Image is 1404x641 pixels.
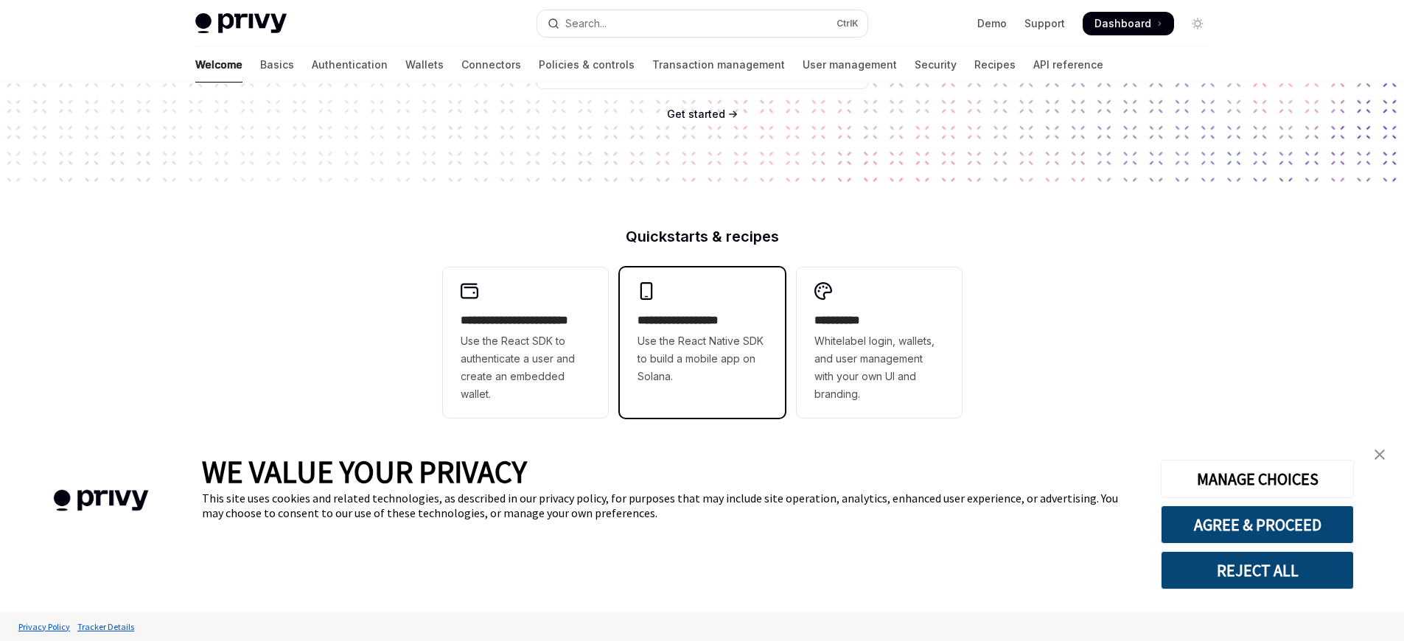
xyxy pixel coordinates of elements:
a: Policies & controls [539,47,635,83]
button: Open search [537,10,867,37]
span: Ctrl K [837,18,859,29]
div: This site uses cookies and related technologies, as described in our privacy policy, for purposes... [202,491,1139,520]
a: Privacy Policy [15,614,74,640]
a: **** **** **** ***Use the React Native SDK to build a mobile app on Solana. [620,267,785,418]
a: Authentication [312,47,388,83]
a: **** *****Whitelabel login, wallets, and user management with your own UI and branding. [797,267,962,418]
button: REJECT ALL [1161,551,1354,589]
button: Toggle dark mode [1186,12,1209,35]
a: API reference [1033,47,1103,83]
a: Security [915,47,957,83]
img: company logo [22,469,180,533]
span: Whitelabel login, wallets, and user management with your own UI and branding. [814,332,944,403]
a: Basics [260,47,294,83]
button: MANAGE CHOICES [1161,460,1354,498]
a: Get started [667,107,725,122]
span: Use the React SDK to authenticate a user and create an embedded wallet. [461,332,590,403]
a: Support [1024,16,1065,31]
h2: Quickstarts & recipes [443,229,962,244]
a: Demo [977,16,1007,31]
a: close banner [1365,440,1394,469]
a: User management [803,47,897,83]
a: Dashboard [1083,12,1174,35]
img: close banner [1375,449,1385,460]
a: Welcome [195,47,242,83]
span: Dashboard [1094,16,1151,31]
button: AGREE & PROCEED [1161,505,1354,544]
img: light logo [195,13,287,34]
a: Transaction management [652,47,785,83]
a: Recipes [974,47,1016,83]
a: Wallets [405,47,444,83]
span: WE VALUE YOUR PRIVACY [202,452,527,491]
span: Get started [667,108,725,120]
a: Tracker Details [74,614,138,640]
a: Connectors [461,47,521,83]
div: Search... [565,15,607,32]
span: Use the React Native SDK to build a mobile app on Solana. [638,332,767,385]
